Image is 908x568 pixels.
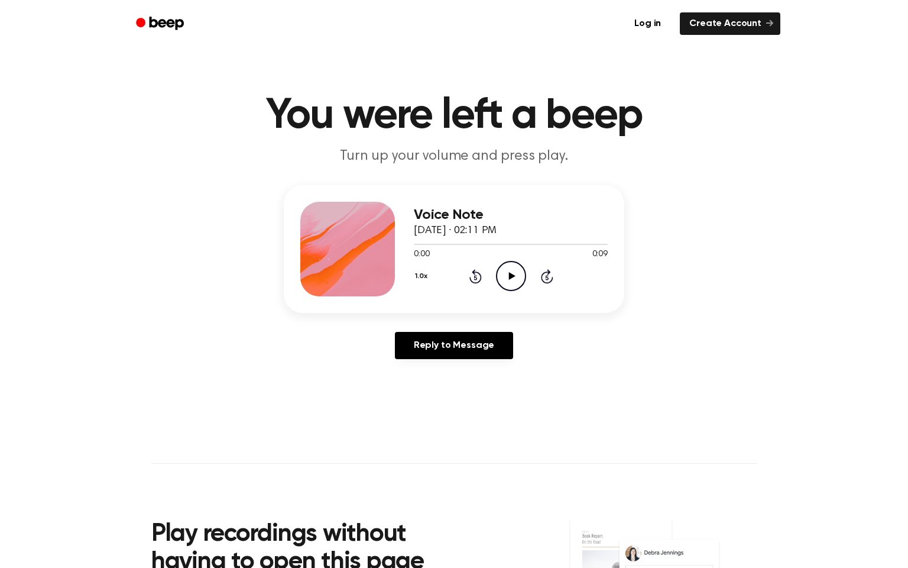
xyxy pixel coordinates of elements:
[395,332,513,359] a: Reply to Message
[414,225,497,236] span: [DATE] · 02:11 PM
[680,12,780,35] a: Create Account
[592,248,608,261] span: 0:09
[128,12,194,35] a: Beep
[227,147,681,166] p: Turn up your volume and press play.
[414,248,429,261] span: 0:00
[414,207,608,223] h3: Voice Note
[622,10,673,37] a: Log in
[151,95,757,137] h1: You were left a beep
[414,266,432,286] button: 1.0x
